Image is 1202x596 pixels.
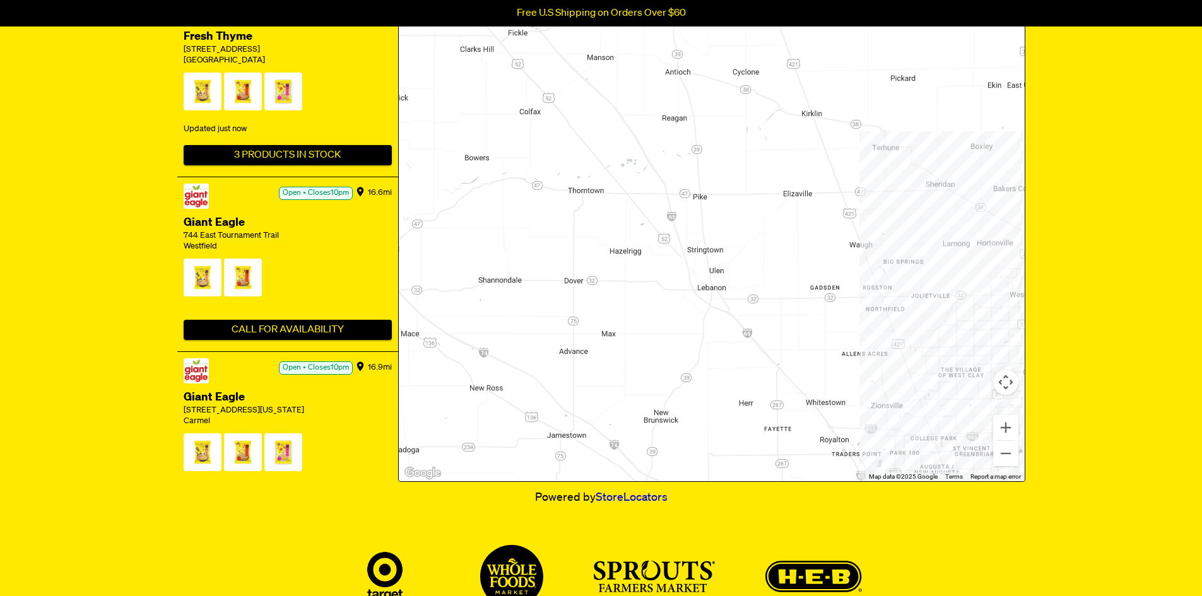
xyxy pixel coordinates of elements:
div: Westfield [184,242,392,252]
div: Carmel [184,416,392,427]
div: 16.6 mi [368,184,392,202]
span: Map data ©2025 Google [869,473,938,480]
div: Fresh Thyme [184,29,392,45]
div: 16.9 mi [368,358,392,377]
button: Zoom out [993,441,1018,466]
div: Giant Eagle [184,390,392,406]
div: Open • Closes 10pm [279,361,353,375]
button: Call For Availability [184,320,392,340]
a: Report a map error [970,473,1021,480]
div: [STREET_ADDRESS] [184,45,392,56]
div: [STREET_ADDRESS][US_STATE] [184,406,392,416]
a: Open this area in Google Maps (opens a new window) [402,465,444,481]
div: Open • Closes 10pm [279,187,353,200]
div: Giant Eagle [184,215,392,231]
img: Sprouts Farmers Market [594,561,715,592]
a: StoreLocators [596,492,668,503]
button: 3 Products In Stock [184,145,392,165]
button: Map camera controls [993,370,1018,395]
a: Terms (opens in new tab) [945,473,963,480]
div: Updated just now [184,119,392,140]
div: 744 East Tournament Trail [184,231,392,242]
button: Zoom in [993,415,1018,440]
div: [GEOGRAPHIC_DATA] [184,56,392,66]
div: Powered by [177,482,1025,505]
p: Free U.S Shipping on Orders Over $60 [517,8,686,19]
